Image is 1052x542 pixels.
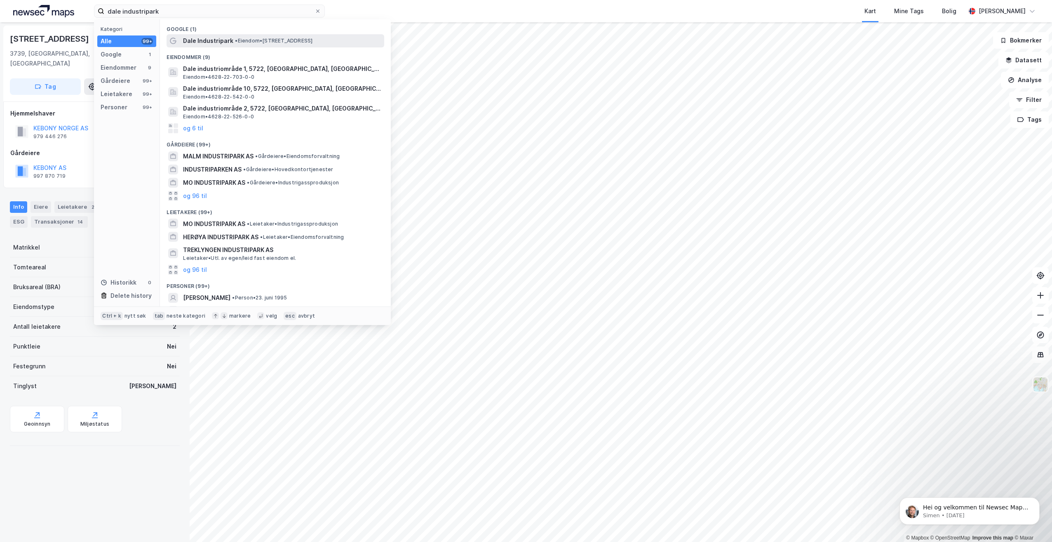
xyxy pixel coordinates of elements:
[1033,377,1048,392] img: Z
[141,78,153,84] div: 99+
[13,282,61,292] div: Bruksareal (BRA)
[243,166,246,172] span: •
[167,342,176,351] div: Nei
[183,232,258,242] span: HERØYA INDUSTRIPARK AS
[146,64,153,71] div: 9
[160,19,391,34] div: Google (1)
[232,295,235,301] span: •
[101,89,132,99] div: Leietakere
[183,151,254,161] span: MALM INDUSTRIPARK AS
[31,216,88,228] div: Transaksjoner
[998,52,1049,68] button: Datasett
[183,123,203,133] button: og 6 til
[235,38,237,44] span: •
[141,91,153,97] div: 99+
[101,278,136,287] div: Historikk
[110,291,152,301] div: Delete history
[10,78,81,95] button: Tag
[10,216,28,228] div: ESG
[183,36,233,46] span: Dale Industripark
[247,221,249,227] span: •
[864,6,876,16] div: Kart
[183,293,230,303] span: [PERSON_NAME]
[10,108,179,118] div: Hjemmelshaver
[1009,92,1049,108] button: Filter
[13,302,54,312] div: Eiendomstype
[146,51,153,58] div: 1
[101,49,122,59] div: Google
[13,361,45,371] div: Festegrunn
[235,38,312,44] span: Eiendom • [STREET_ADDRESS]
[13,243,40,252] div: Matrikkel
[183,94,254,100] span: Eiendom • 4628-22-542-0-0
[298,313,315,319] div: avbryt
[13,5,74,17] img: logo.a4113a55bc3d86da70a041830d287a7e.svg
[33,173,66,179] div: 997 870 719
[153,312,165,320] div: tab
[247,179,249,186] span: •
[183,219,245,229] span: MO INDUSTRIPARK AS
[101,36,112,46] div: Alle
[183,191,207,201] button: og 96 til
[10,148,179,158] div: Gårdeiere
[887,480,1052,538] iframe: Intercom notifications message
[76,218,85,226] div: 14
[89,203,97,211] div: 2
[942,6,956,16] div: Bolig
[160,47,391,62] div: Eiendommer (9)
[104,5,315,17] input: Søk på adresse, matrikkel, gårdeiere, leietakere eller personer
[101,26,156,32] div: Kategori
[183,113,254,120] span: Eiendom • 4628-22-526-0-0
[101,63,136,73] div: Eiendommer
[146,279,153,286] div: 0
[183,74,254,80] span: Eiendom • 4628-22-703-0-0
[80,421,109,427] div: Miljøstatus
[183,84,381,94] span: Dale industriområde 10, 5722, [GEOGRAPHIC_DATA], [GEOGRAPHIC_DATA]
[167,313,205,319] div: neste kategori
[129,381,176,391] div: [PERSON_NAME]
[232,295,287,301] span: Person • 23. juni 1995
[1010,111,1049,128] button: Tags
[101,102,127,112] div: Personer
[906,535,929,541] a: Mapbox
[972,535,1013,541] a: Improve this map
[10,49,143,68] div: 3739, [GEOGRAPHIC_DATA], [GEOGRAPHIC_DATA]
[183,265,207,275] button: og 96 til
[247,179,339,186] span: Gårdeiere • Industrigassproduksjon
[894,6,924,16] div: Mine Tags
[183,165,242,174] span: INDUSTRIPARKEN AS
[260,234,263,240] span: •
[31,201,51,213] div: Eiere
[10,32,91,45] div: [STREET_ADDRESS]
[160,276,391,291] div: Personer (99+)
[183,245,381,255] span: TREKLYNGEN INDUSTRIPARK AS
[124,313,146,319] div: nytt søk
[160,135,391,150] div: Gårdeiere (99+)
[255,153,340,160] span: Gårdeiere • Eiendomsforvaltning
[255,153,258,159] span: •
[13,381,37,391] div: Tinglyst
[183,104,381,113] span: Dale industriområde 2, 5722, [GEOGRAPHIC_DATA], [GEOGRAPHIC_DATA]
[183,255,296,262] span: Leietaker • Utl. av egen/leid fast eiendom el.
[10,201,27,213] div: Info
[930,535,970,541] a: OpenStreetMap
[33,133,67,140] div: 979 446 276
[229,313,251,319] div: markere
[160,203,391,217] div: Leietakere (99+)
[101,312,123,320] div: Ctrl + k
[979,6,1026,16] div: [PERSON_NAME]
[101,76,130,86] div: Gårdeiere
[260,234,344,240] span: Leietaker • Eiendomsforvaltning
[24,421,51,427] div: Geoinnsyn
[247,221,338,227] span: Leietaker • Industrigassproduksjon
[993,32,1049,49] button: Bokmerker
[266,313,277,319] div: velg
[243,166,333,173] span: Gårdeiere • Hovedkontortjenester
[1001,72,1049,88] button: Analyse
[284,312,296,320] div: esc
[141,38,153,45] div: 99+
